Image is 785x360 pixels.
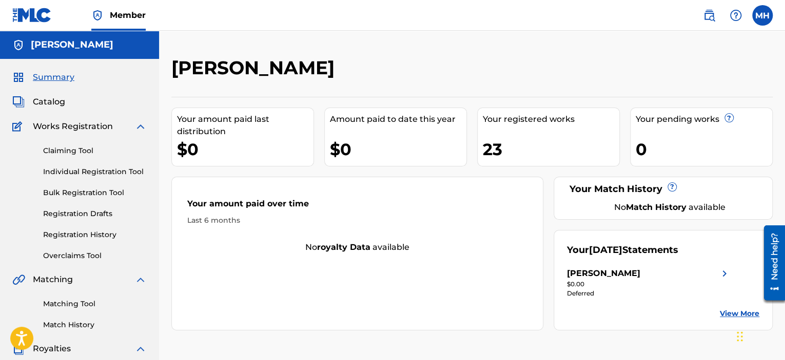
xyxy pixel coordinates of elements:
[12,71,74,83] a: SummarySummary
[43,299,147,309] a: Matching Tool
[172,241,543,253] div: No available
[483,113,619,125] div: Your registered works
[12,39,25,51] img: Accounts
[134,273,147,286] img: expand
[567,267,731,298] a: [PERSON_NAME]right chevron icon$0.00Deferred
[33,96,65,108] span: Catalog
[734,311,785,360] iframe: Chat Widget
[43,166,147,177] a: Individual Registration Tool
[589,244,622,256] span: [DATE]
[110,9,146,21] span: Member
[177,138,313,161] div: $0
[330,113,466,125] div: Amount paid to date this year
[12,71,25,83] img: Summary
[12,8,52,23] img: MLC Logo
[626,202,686,212] strong: Match History
[567,267,640,280] div: [PERSON_NAME]
[12,96,25,108] img: Catalog
[33,120,113,133] span: Works Registration
[330,138,466,161] div: $0
[483,138,619,161] div: 23
[718,267,731,280] img: right chevron icon
[752,5,773,26] div: User Menu
[12,96,65,108] a: CatalogCatalog
[33,343,71,355] span: Royalties
[91,9,104,22] img: Top Rightsholder
[187,215,527,226] div: Last 6 months
[43,187,147,198] a: Bulk Registration Tool
[725,5,746,26] div: Help
[317,242,370,252] strong: royalty data
[567,280,731,289] div: $0.00
[636,113,772,125] div: Your pending works
[33,71,74,83] span: Summary
[720,308,759,319] a: View More
[134,343,147,355] img: expand
[668,183,676,191] span: ?
[756,222,785,304] iframe: Resource Center
[730,9,742,22] img: help
[33,273,73,286] span: Matching
[134,120,147,133] img: expand
[636,138,772,161] div: 0
[187,198,527,215] div: Your amount paid over time
[43,229,147,240] a: Registration History
[580,201,759,214] div: No available
[567,289,731,298] div: Deferred
[31,39,113,51] h5: MICHAEL D HEFFLEY
[12,273,25,286] img: Matching
[699,5,719,26] a: Public Search
[567,243,678,257] div: Your Statements
[737,321,743,352] div: Drag
[43,320,147,330] a: Match History
[43,145,147,156] a: Claiming Tool
[703,9,715,22] img: search
[567,182,759,196] div: Your Match History
[43,250,147,261] a: Overclaims Tool
[12,343,25,355] img: Royalties
[43,208,147,219] a: Registration Drafts
[725,114,733,122] span: ?
[12,120,26,133] img: Works Registration
[171,56,340,79] h2: [PERSON_NAME]
[177,113,313,138] div: Your amount paid last distribution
